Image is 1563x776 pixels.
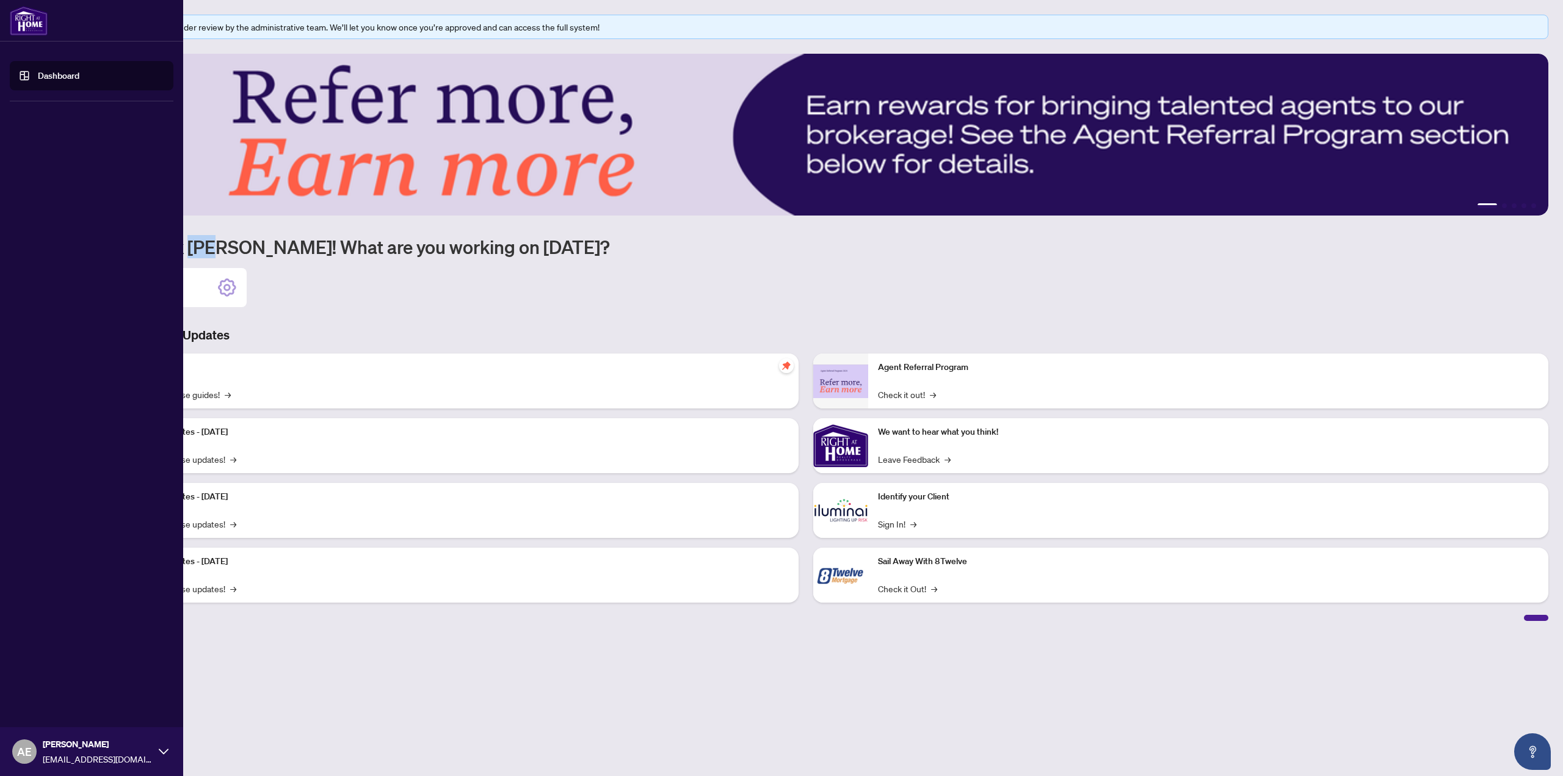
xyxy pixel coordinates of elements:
h3: Brokerage & Industry Updates [63,327,1548,344]
p: Agent Referral Program [878,361,1539,374]
p: Sail Away With 8Twelve [878,555,1539,568]
button: 4 [1521,203,1526,208]
p: Platform Updates - [DATE] [128,555,789,568]
a: Check it out!→ [878,388,936,401]
p: Platform Updates - [DATE] [128,490,789,504]
img: Sail Away With 8Twelve [813,548,868,603]
span: → [230,452,236,466]
button: 5 [1531,203,1536,208]
div: Your profile is currently under review by the administrative team. We’ll let you know once you’re... [85,20,1540,34]
p: Identify your Client [878,490,1539,504]
img: Identify your Client [813,483,868,538]
a: Dashboard [38,70,79,81]
a: Check it Out!→ [878,582,937,595]
span: → [910,517,916,531]
span: [EMAIL_ADDRESS][DOMAIN_NAME] [43,752,153,766]
img: Agent Referral Program [813,364,868,398]
span: pushpin [779,358,794,373]
img: Slide 0 [63,54,1548,216]
button: 2 [1502,203,1507,208]
img: logo [10,6,48,35]
p: We want to hear what you think! [878,426,1539,439]
button: Open asap [1514,733,1551,770]
p: Platform Updates - [DATE] [128,426,789,439]
span: → [931,582,937,595]
a: Leave Feedback→ [878,452,951,466]
p: Self-Help [128,361,789,374]
button: 1 [1478,203,1497,208]
span: → [230,517,236,531]
a: Sign In!→ [878,517,916,531]
button: 3 [1512,203,1517,208]
span: [PERSON_NAME] [43,738,153,751]
img: We want to hear what you think! [813,418,868,473]
span: AE [17,743,32,760]
span: → [230,582,236,595]
span: → [930,388,936,401]
h1: Welcome back [PERSON_NAME]! What are you working on [DATE]? [63,235,1548,258]
span: → [945,452,951,466]
span: → [225,388,231,401]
